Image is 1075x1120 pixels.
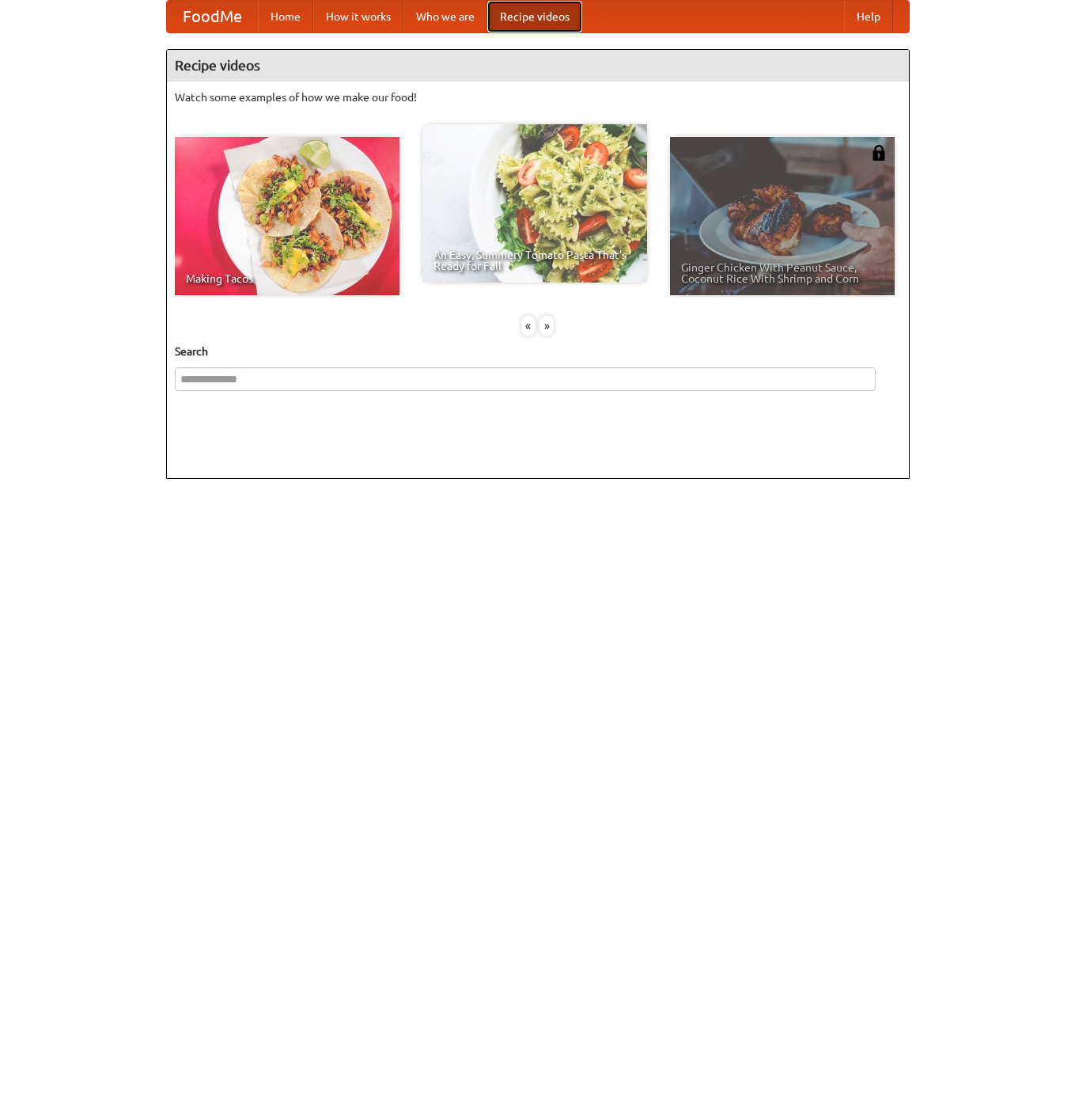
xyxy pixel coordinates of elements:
a: Making Tacos [175,137,399,295]
h5: Search [175,344,901,359]
a: An Easy, Summery Tomato Pasta That's Ready for Fall [422,124,647,283]
span: An Easy, Summery Tomato Pasta That's Ready for Fall [433,249,636,271]
h4: Recipe videos [167,50,909,82]
a: Recipe videos [487,1,582,32]
a: Help [844,1,893,32]
span: Making Tacos [186,273,388,284]
a: Home [258,1,313,32]
div: « [521,316,536,336]
div: » [539,316,554,336]
p: Watch some examples of how we make our food! [175,89,901,105]
img: 483408.png [871,145,887,161]
a: Who we are [403,1,487,32]
a: FoodMe [167,1,258,32]
a: How it works [313,1,403,32]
